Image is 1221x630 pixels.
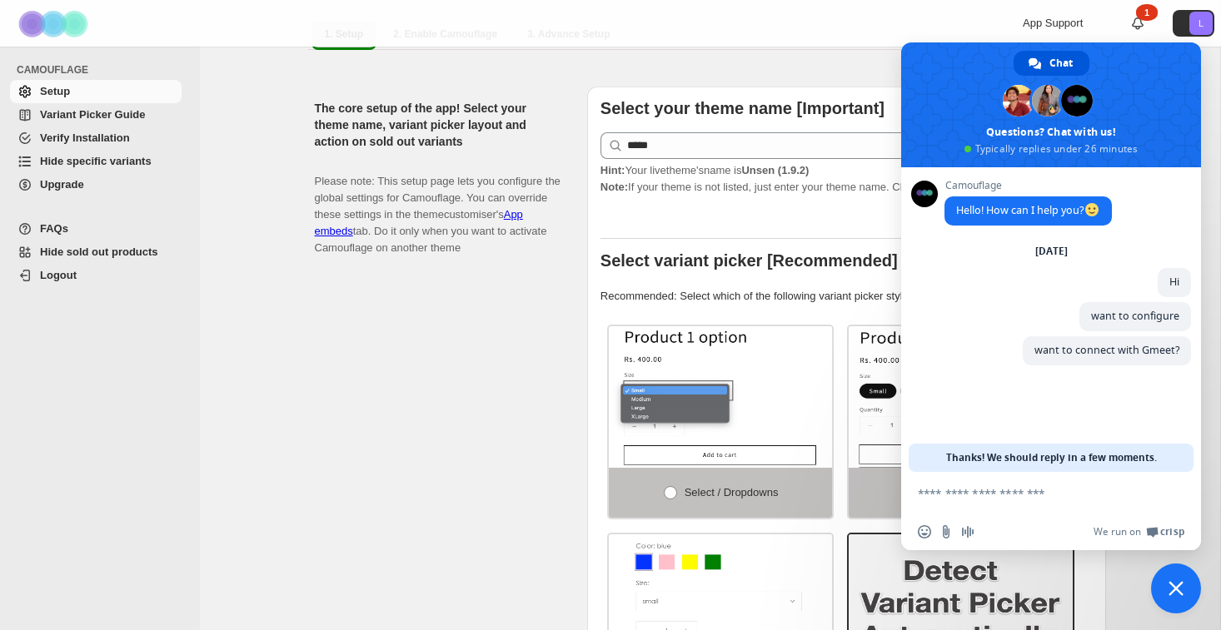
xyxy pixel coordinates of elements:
[10,173,182,196] a: Upgrade
[918,486,1148,501] textarea: Compose your message...
[10,264,182,287] a: Logout
[741,164,809,176] strong: Unsen (1.9.2)
[13,1,97,47] img: Camouflage
[601,164,810,176] span: Your live theme's name is
[40,108,145,121] span: Variant Picker Guide
[40,155,152,167] span: Hide specific variants
[1091,309,1179,323] span: want to configure
[944,180,1112,191] span: Camouflage
[1199,18,1204,28] text: L
[40,246,158,258] span: Hide sold out products
[40,178,84,191] span: Upgrade
[685,486,779,499] span: Select / Dropdowns
[10,241,182,264] a: Hide sold out products
[1169,275,1179,289] span: Hi
[10,126,182,150] a: Verify Installation
[10,150,182,173] a: Hide specific variants
[17,63,188,77] span: CAMOUFLAGE
[609,326,833,468] img: Select / Dropdowns
[315,100,561,150] h2: The core setup of the app! Select your theme name, variant picker layout and action on sold out v...
[315,156,561,256] p: Please note: This setup page lets you configure the global settings for Camouflage. You can overr...
[961,525,974,538] span: Audio message
[40,85,70,97] span: Setup
[939,525,953,538] span: Send a file
[601,251,898,270] b: Select variant picker [Recommended]
[1189,12,1213,35] span: Avatar with initials L
[956,203,1100,217] span: Hello! How can I help you?
[10,217,182,241] a: FAQs
[1035,246,1068,256] div: [DATE]
[1160,525,1184,538] span: Crisp
[1049,51,1073,76] span: Chat
[10,80,182,103] a: Setup
[40,131,130,144] span: Verify Installation
[918,525,931,538] span: Insert an emoji
[1023,17,1083,29] span: App Support
[1151,563,1201,613] div: Close chat
[1129,15,1146,32] a: 1
[40,269,77,281] span: Logout
[601,181,628,193] strong: Note:
[40,222,68,235] span: FAQs
[849,326,1073,468] img: Buttons / Swatches
[946,444,1157,472] span: Thanks! We should reply in a few moments.
[1034,343,1179,357] span: want to connect with Gmeet?
[1094,525,1184,538] a: We run onCrisp
[1136,4,1158,21] div: 1
[601,162,1093,196] p: If your theme is not listed, just enter your theme name. Check to find your theme name.
[1014,51,1089,76] div: Chat
[1173,10,1214,37] button: Avatar with initials L
[10,103,182,126] a: Variant Picker Guide
[601,99,885,117] b: Select your theme name [Important]
[1094,525,1141,538] span: We run on
[601,164,625,176] strong: Hint:
[601,288,1093,305] p: Recommended: Select which of the following variant picker styles match your theme.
